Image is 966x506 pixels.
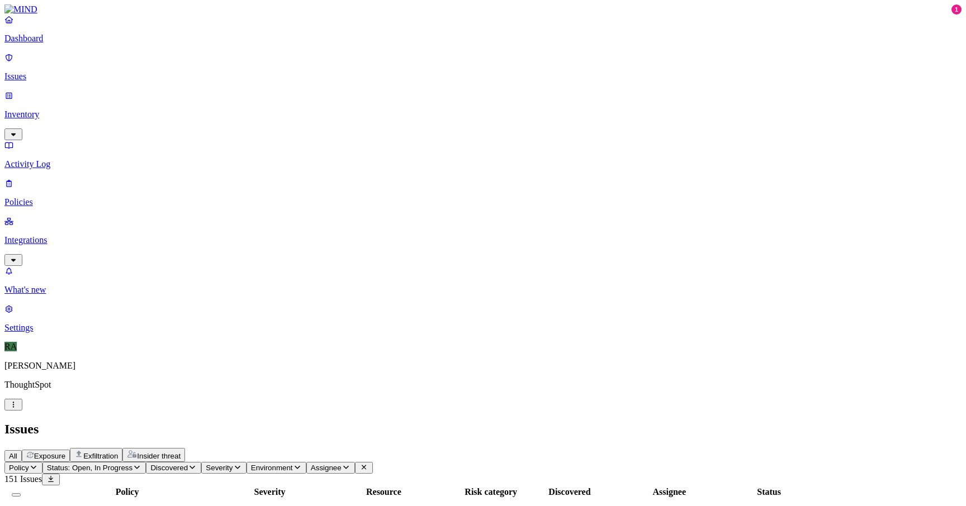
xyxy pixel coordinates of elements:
span: 151 Issues [4,474,42,484]
a: Integrations [4,216,962,264]
a: MIND [4,4,962,15]
p: Inventory [4,109,962,120]
p: Dashboard [4,34,962,44]
div: 1 [951,4,962,15]
a: Dashboard [4,15,962,44]
div: Discovered [528,487,612,497]
span: Status: Open, In Progress [47,464,132,472]
span: Environment [251,464,293,472]
span: Discovered [150,464,188,472]
h2: Issues [4,422,962,437]
span: Assignee [311,464,342,472]
span: Policy [9,464,29,472]
p: Integrations [4,235,962,245]
span: Exposure [34,452,65,460]
p: Activity Log [4,159,962,169]
a: Policies [4,178,962,207]
img: MIND [4,4,37,15]
div: Status [727,487,811,497]
p: ThoughtSpot [4,380,962,390]
span: RA [4,342,17,351]
a: Inventory [4,90,962,139]
div: Policy [29,487,226,497]
a: What's new [4,266,962,295]
div: Resource [314,487,454,497]
span: All [9,452,17,460]
span: Exfiltration [83,452,118,460]
a: Settings [4,304,962,333]
div: Severity [228,487,311,497]
p: Issues [4,71,962,82]
span: Insider threat [137,452,181,460]
p: What's new [4,285,962,295]
a: Issues [4,52,962,82]
span: Severity [206,464,233,472]
p: Settings [4,323,962,333]
div: Risk category [456,487,526,497]
div: Assignee [613,487,725,497]
a: Activity Log [4,140,962,169]
p: [PERSON_NAME] [4,361,962,371]
p: Policies [4,197,962,207]
button: Select all [12,493,21,497]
